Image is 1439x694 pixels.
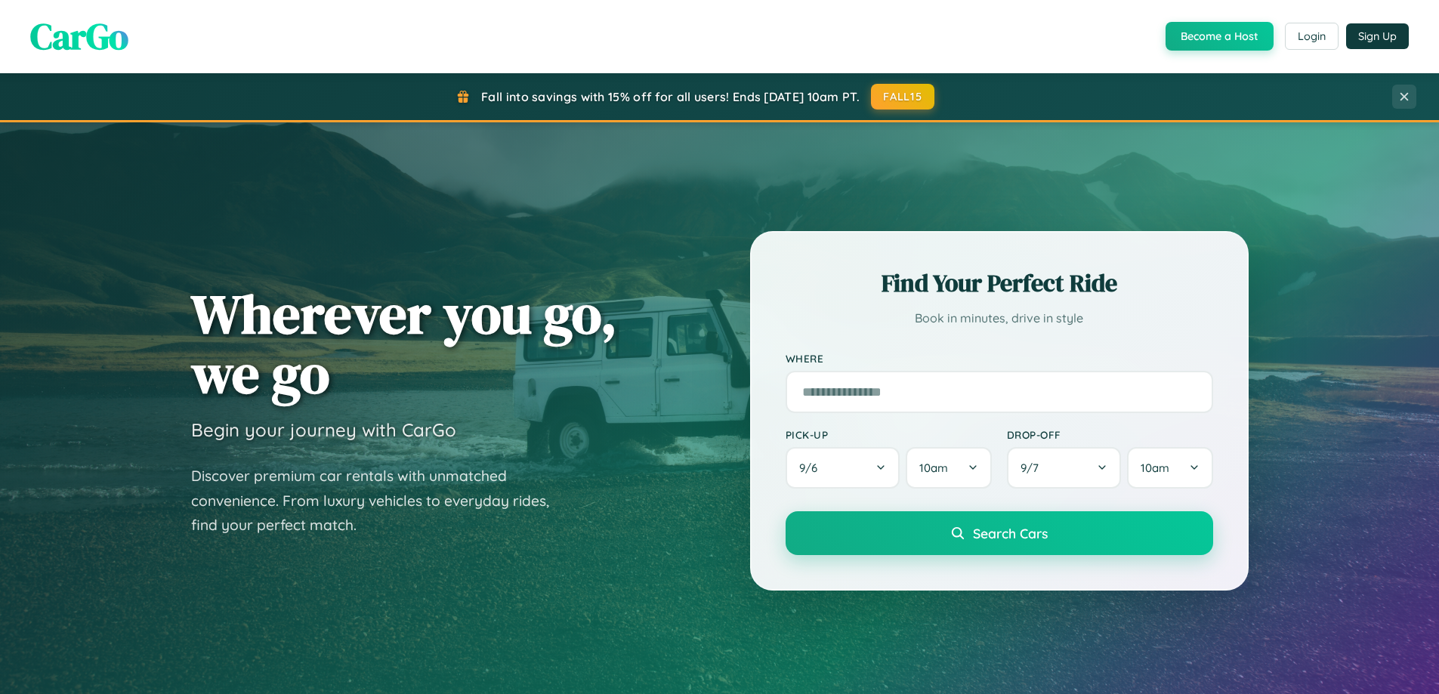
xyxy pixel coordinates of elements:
[906,447,991,489] button: 10am
[871,84,934,109] button: FALL15
[191,418,456,441] h3: Begin your journey with CarGo
[919,461,948,475] span: 10am
[1007,447,1122,489] button: 9/7
[786,511,1213,555] button: Search Cars
[1007,428,1213,441] label: Drop-off
[30,11,128,61] span: CarGo
[191,284,617,403] h1: Wherever you go, we go
[481,89,860,104] span: Fall into savings with 15% off for all users! Ends [DATE] 10am PT.
[1127,447,1212,489] button: 10am
[1285,23,1339,50] button: Login
[1346,23,1409,49] button: Sign Up
[786,307,1213,329] p: Book in minutes, drive in style
[1141,461,1169,475] span: 10am
[191,464,569,538] p: Discover premium car rentals with unmatched convenience. From luxury vehicles to everyday rides, ...
[1166,22,1274,51] button: Become a Host
[973,525,1048,541] span: Search Cars
[786,352,1213,365] label: Where
[786,428,992,441] label: Pick-up
[786,267,1213,300] h2: Find Your Perfect Ride
[799,461,825,475] span: 9 / 6
[1021,461,1046,475] span: 9 / 7
[786,447,900,489] button: 9/6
